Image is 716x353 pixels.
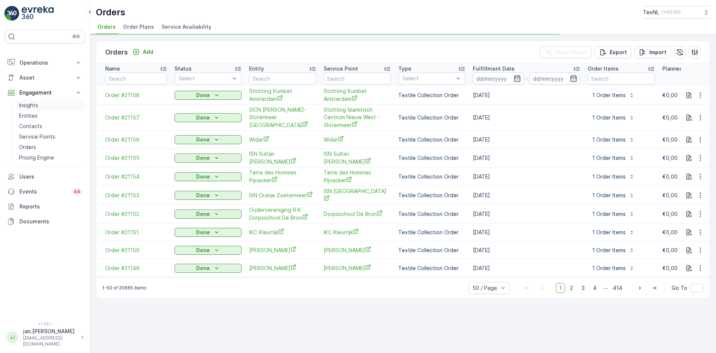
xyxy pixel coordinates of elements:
p: Done [196,92,210,99]
span: v 1.48.1 [4,322,85,326]
span: [PERSON_NAME] [249,264,316,272]
span: €0,00 [662,136,678,143]
img: logo_light-DOdMpM7g.png [22,6,54,21]
button: Done [175,91,242,100]
span: 4 [590,283,600,293]
p: [EMAIL_ADDRESS][DOMAIN_NAME] [23,335,77,347]
span: €0,00 [662,155,678,161]
a: Contacts [16,121,85,131]
span: Order #21152 [105,210,167,218]
p: Done [196,210,210,218]
p: 1 Order Items [592,136,626,143]
a: Terre des Hommes Pijnacker [324,169,391,184]
p: 1 Order Items [592,229,626,236]
p: jan.[PERSON_NAME] [23,328,77,335]
span: 3 [578,283,588,293]
span: Go To [672,284,687,292]
a: Events44 [4,184,85,199]
button: 1 Order Items [588,171,639,183]
p: Planned Price [662,65,697,72]
a: Fridtjof Nansen [249,246,316,254]
button: Done [175,246,242,255]
p: 1 Order Items [592,264,626,272]
a: Documents [4,214,85,229]
td: [DATE] [469,167,584,186]
span: 1 [556,283,565,293]
span: [PERSON_NAME] [324,264,391,272]
span: €0,00 [662,92,678,98]
p: Done [196,154,210,162]
p: Done [196,264,210,272]
td: [DATE] [469,223,584,241]
span: Order #21153 [105,192,167,199]
button: Export [595,46,631,58]
span: €0,00 [662,192,678,198]
button: Operations [4,55,85,70]
span: Order #21149 [105,264,167,272]
a: Order #21157 [105,114,167,121]
input: Search [105,72,167,84]
button: Done [175,172,242,181]
p: ... [603,283,608,293]
span: €0,00 [662,247,678,253]
a: Reports [4,199,85,214]
td: Textile Collection Order [395,131,469,149]
td: Textile Collection Order [395,186,469,205]
td: Textile Collection Order [395,259,469,277]
a: Order #21158 [105,92,167,99]
input: Search [588,72,655,84]
span: Order Plans [123,23,154,31]
button: JJjan.[PERSON_NAME][EMAIL_ADDRESS][DOMAIN_NAME] [4,328,85,347]
span: [PERSON_NAME] [324,246,391,254]
a: ISN Oranje Zoetermeer [249,191,316,199]
p: Pricing Engine [19,154,54,161]
a: Stichting Kumbet Amsterdam [249,87,316,103]
p: 1 Order Items [592,154,626,162]
a: ISN Sultan Ahmet Delft [249,150,316,165]
a: Order #21150 [105,247,167,254]
td: [DATE] [469,205,584,223]
p: 1 Order Items [592,192,626,199]
p: Asset [19,74,70,81]
p: Fulfillment Date [473,65,515,72]
p: Engagement [19,89,70,96]
button: Done [175,228,242,237]
p: Operations [19,59,70,66]
a: Order #21155 [105,154,167,162]
span: Stichting Islamitisch Centrum Nieuw West - Slotermeer [324,106,391,129]
a: ISN Oranje Kultur Merkezi Zoetermeer [324,188,391,203]
p: Import [649,49,666,56]
span: SICN [PERSON_NAME]-Slotermeer [GEOGRAPHIC_DATA] [249,106,316,129]
p: Add [143,48,153,56]
a: Dorpsschool De Bron [324,210,391,218]
p: Reports [19,203,82,210]
td: [DATE] [469,86,584,105]
button: 1 Order Items [588,244,639,256]
button: Import [634,46,671,58]
p: TexNL [643,9,659,16]
span: ISN Sultan [PERSON_NAME] [249,150,316,165]
span: €0,00 [662,229,678,235]
span: Orders [97,23,116,31]
p: Insights [19,102,38,109]
span: €0,00 [662,173,678,180]
button: 1 Order Items [588,112,639,124]
a: Widar [249,136,316,143]
button: 1 Order Items [588,134,639,146]
p: 1 Order Items [592,92,626,99]
td: [DATE] [469,131,584,149]
img: logo [4,6,19,21]
a: Order #21154 [105,173,167,180]
p: Export [610,49,627,56]
p: Service Point [324,65,358,72]
button: Add [129,47,156,56]
td: Textile Collection Order [395,86,469,105]
button: 1 Order Items [588,189,639,201]
a: Users [4,169,85,184]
